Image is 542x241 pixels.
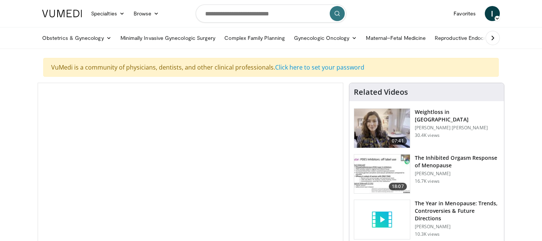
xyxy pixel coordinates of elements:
[220,30,289,45] a: Complex Family Planning
[415,231,440,237] p: 10.3K views
[415,132,440,138] p: 30.4K views
[354,200,499,239] a: The Year in Menopause: Trends, Controversies & Future Directions [PERSON_NAME] 10.3K views
[415,108,499,123] h3: Weightloss in [GEOGRAPHIC_DATA]
[275,63,364,71] a: Click here to set your password
[43,58,499,77] div: VuMedi is a community of physicians, dentists, and other clinical professionals.
[116,30,220,45] a: Minimally Invasive Gynecologic Surgery
[354,200,410,239] img: video_placeholder_short.svg
[415,154,499,169] h3: The Inhibited Orgasm Response of Menopause
[415,224,499,230] p: [PERSON_NAME]
[415,125,499,131] p: [PERSON_NAME] [PERSON_NAME]
[415,200,499,222] h3: The Year in Menopause: Trends, Controversies & Future Directions
[289,30,361,45] a: Gynecologic Oncology
[354,108,499,148] a: 07:41 Weightloss in [GEOGRAPHIC_DATA] [PERSON_NAME] [PERSON_NAME] 30.4K views
[354,109,410,148] img: 9983fed1-7565-45be-8934-aef1103ce6e2.150x105_q85_crop-smart_upscale.jpg
[196,5,346,23] input: Search topics, interventions
[415,178,440,184] p: 16.7K views
[87,6,129,21] a: Specialties
[415,171,499,177] p: [PERSON_NAME]
[354,154,499,194] a: 18:07 The Inhibited Orgasm Response of Menopause [PERSON_NAME] 16.7K views
[449,6,480,21] a: Favorites
[42,10,82,17] img: VuMedi Logo
[354,88,408,97] h4: Related Videos
[485,6,500,21] a: I
[129,6,164,21] a: Browse
[389,183,407,190] span: 18:07
[361,30,430,45] a: Maternal–Fetal Medicine
[389,137,407,145] span: 07:41
[38,30,116,45] a: Obstetrics & Gynecology
[354,155,410,194] img: 283c0f17-5e2d-42ba-a87c-168d447cdba4.150x105_q85_crop-smart_upscale.jpg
